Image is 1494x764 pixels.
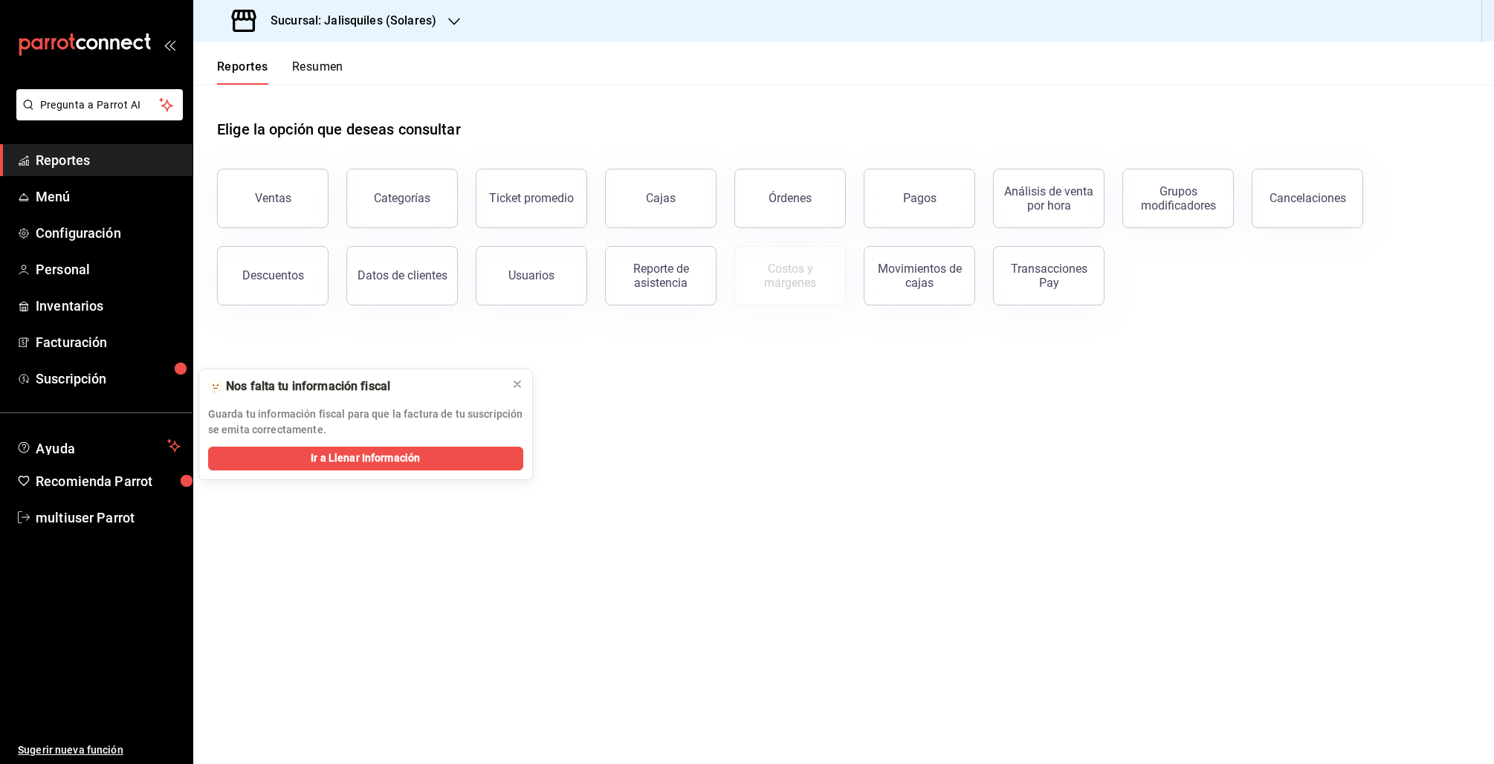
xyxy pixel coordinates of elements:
[1270,191,1346,205] div: Cancelaciones
[10,108,183,123] a: Pregunta a Parrot AI
[615,262,707,290] div: Reporte de asistencia
[242,268,304,282] div: Descuentos
[993,246,1105,305] button: Transacciones Pay
[164,39,175,51] button: open_drawer_menu
[873,262,966,290] div: Movimientos de cajas
[36,296,181,316] span: Inventarios
[208,407,523,438] p: Guarda tu información fiscal para que la factura de tu suscripción se emita correctamente.
[217,118,461,140] h1: Elige la opción que deseas consultar
[744,262,836,290] div: Costos y márgenes
[903,191,937,205] div: Pagos
[374,191,430,205] div: Categorías
[358,268,447,282] div: Datos de clientes
[255,191,291,205] div: Ventas
[864,246,975,305] button: Movimientos de cajas
[1003,262,1095,290] div: Transacciones Pay
[208,447,523,470] button: Ir a Llenar Información
[36,259,181,279] span: Personal
[259,12,436,30] h3: Sucursal: Jalisquiles (Solares)
[36,187,181,207] span: Menú
[36,223,181,243] span: Configuración
[605,246,717,305] button: Reporte de asistencia
[36,437,161,455] span: Ayuda
[217,246,329,305] button: Descuentos
[734,169,846,228] button: Órdenes
[18,742,181,758] span: Sugerir nueva función
[346,246,458,305] button: Datos de clientes
[1122,169,1234,228] button: Grupos modificadores
[217,59,268,85] button: Reportes
[292,59,343,85] button: Resumen
[217,169,329,228] button: Ventas
[993,169,1105,228] button: Análisis de venta por hora
[36,369,181,389] span: Suscripción
[208,378,499,395] div: 🫥 Nos falta tu información fiscal
[476,169,587,228] button: Ticket promedio
[1132,184,1224,213] div: Grupos modificadores
[605,169,717,228] button: Cajas
[646,191,676,205] div: Cajas
[1003,184,1095,213] div: Análisis de venta por hora
[346,169,458,228] button: Categorías
[217,59,343,85] div: navigation tabs
[311,450,420,466] span: Ir a Llenar Información
[769,191,812,205] div: Órdenes
[36,471,181,491] span: Recomienda Parrot
[16,89,183,120] button: Pregunta a Parrot AI
[864,169,975,228] button: Pagos
[734,246,846,305] button: Contrata inventarios para ver este reporte
[476,246,587,305] button: Usuarios
[40,97,160,113] span: Pregunta a Parrot AI
[36,332,181,352] span: Facturación
[36,508,181,528] span: multiuser Parrot
[1252,169,1363,228] button: Cancelaciones
[489,191,574,205] div: Ticket promedio
[36,150,181,170] span: Reportes
[508,268,554,282] div: Usuarios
